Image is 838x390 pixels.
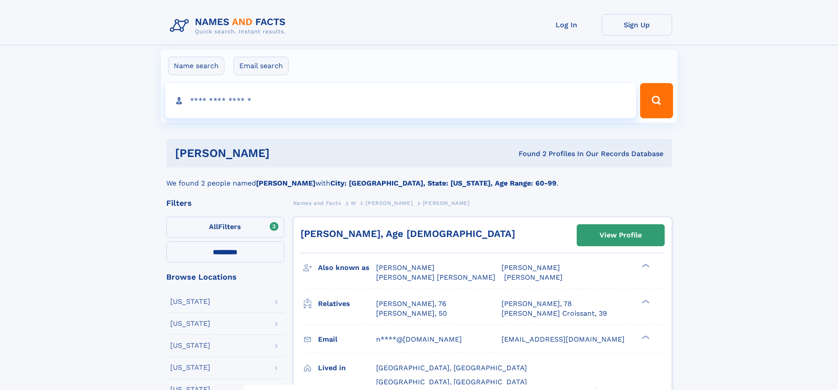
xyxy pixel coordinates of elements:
[330,179,556,187] b: City: [GEOGRAPHIC_DATA], State: [US_STATE], Age Range: 60-99
[501,309,607,318] a: [PERSON_NAME] Croissant, 39
[394,149,663,159] div: Found 2 Profiles In Our Records Database
[376,378,527,386] span: [GEOGRAPHIC_DATA], [GEOGRAPHIC_DATA]
[376,263,435,272] span: [PERSON_NAME]
[165,83,637,118] input: search input
[501,299,572,309] a: [PERSON_NAME], 78
[170,364,210,371] div: [US_STATE]
[293,197,341,208] a: Names and Facts
[640,334,650,340] div: ❯
[351,197,356,208] a: M
[170,298,210,305] div: [US_STATE]
[531,14,602,36] a: Log In
[351,200,356,206] span: M
[318,260,376,275] h3: Also known as
[170,342,210,349] div: [US_STATE]
[318,296,376,311] h3: Relatives
[170,320,210,327] div: [US_STATE]
[376,273,495,281] span: [PERSON_NAME] [PERSON_NAME]
[175,148,394,159] h1: [PERSON_NAME]
[234,57,289,75] label: Email search
[640,83,673,118] button: Search Button
[423,200,470,206] span: [PERSON_NAME]
[318,332,376,347] h3: Email
[166,14,293,38] img: Logo Names and Facts
[366,197,413,208] a: [PERSON_NAME]
[209,222,218,231] span: All
[501,335,625,343] span: [EMAIL_ADDRESS][DOMAIN_NAME]
[318,361,376,375] h3: Lived in
[640,299,650,304] div: ❯
[376,364,527,372] span: [GEOGRAPHIC_DATA], [GEOGRAPHIC_DATA]
[600,225,642,245] div: View Profile
[376,309,447,318] a: [PERSON_NAME], 50
[602,14,672,36] a: Sign Up
[300,228,515,239] a: [PERSON_NAME], Age [DEMOGRAPHIC_DATA]
[168,57,224,75] label: Name search
[256,179,315,187] b: [PERSON_NAME]
[501,263,560,272] span: [PERSON_NAME]
[504,273,563,281] span: [PERSON_NAME]
[166,217,284,238] label: Filters
[366,200,413,206] span: [PERSON_NAME]
[640,263,650,269] div: ❯
[166,168,672,189] div: We found 2 people named with .
[166,273,284,281] div: Browse Locations
[376,299,446,309] a: [PERSON_NAME], 76
[166,199,284,207] div: Filters
[577,225,664,246] a: View Profile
